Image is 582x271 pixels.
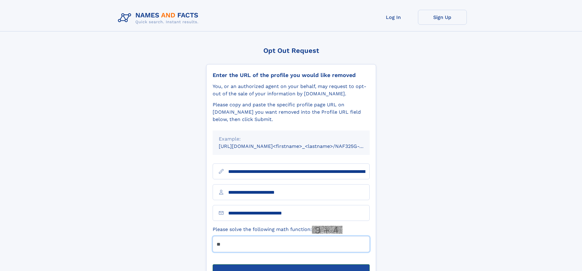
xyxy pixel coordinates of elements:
div: Please copy and paste the specific profile page URL on [DOMAIN_NAME] you want removed into the Pr... [213,101,370,123]
div: You, or an authorized agent on your behalf, may request to opt-out of the sale of your informatio... [213,83,370,97]
div: Opt Out Request [206,47,376,54]
small: [URL][DOMAIN_NAME]<firstname>_<lastname>/NAF325G-xxxxxxxx [219,143,381,149]
div: Example: [219,135,364,143]
img: Logo Names and Facts [115,10,203,26]
div: Enter the URL of the profile you would like removed [213,72,370,79]
a: Sign Up [418,10,467,25]
a: Log In [369,10,418,25]
label: Please solve the following math function: [213,226,342,234]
